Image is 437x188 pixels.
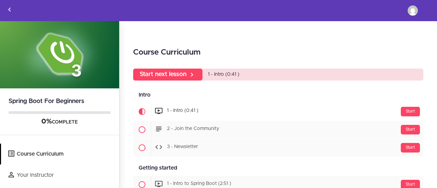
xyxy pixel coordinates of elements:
div: Start [401,125,420,134]
a: Course Curriculum [1,144,119,164]
a: Start 2 - Join the Community [133,121,423,139]
div: Start [401,107,420,116]
div: Intro [133,87,423,103]
h2: Course Curriculum [133,47,423,58]
a: Current item Start 1 - Intro (0:41 ) [133,103,423,120]
img: comlajagne@necub.com [408,5,418,16]
a: Your Instructor [1,165,119,186]
span: 2 - Join the Community [167,127,219,131]
a: Start 3 - Newsletter [133,139,423,157]
span: Current item [133,103,151,120]
a: Start next lesson [133,69,202,81]
div: Start [401,143,420,153]
span: 1 - Intro to Spring Boot (2:51 ) [167,182,231,186]
a: Back to courses [0,0,19,21]
span: 1 - Intro (0:41 ) [208,72,239,77]
svg: Back to courses [5,5,14,14]
span: 3 - Newsletter [167,145,198,149]
div: Getting started [133,160,423,176]
span: 1 - Intro (0:41 ) [167,109,198,113]
div: COMPLETE [9,117,111,126]
span: 0% [41,118,52,125]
